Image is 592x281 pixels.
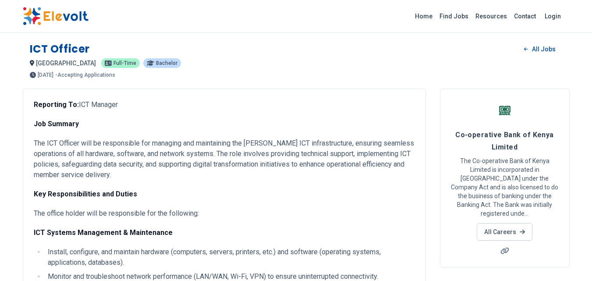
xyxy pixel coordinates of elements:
a: Login [539,7,566,25]
a: All Jobs [517,43,562,56]
a: Resources [472,9,510,23]
p: The Co-operative Bank of Kenya Limited is incorporated in [GEOGRAPHIC_DATA] under the Company Act... [451,157,559,218]
span: [DATE] [38,72,53,78]
img: Co-operative Bank of Kenya Limited [494,100,516,121]
span: [GEOGRAPHIC_DATA] [36,60,96,67]
span: Co-operative Bank of Kenya Limited [455,131,554,151]
strong: Job Summary [34,120,79,128]
h1: ICT Officer [30,42,90,56]
strong: Reporting To: [34,100,79,109]
span: Full-time [113,60,136,66]
img: Elevolt [23,7,89,25]
li: Install, configure, and maintain hardware (computers, servers, printers, etc.) and software (oper... [45,247,415,268]
p: ICT Manager [34,100,415,110]
p: The office holder will be responsible for the following: [34,208,415,219]
p: - Accepting Applications [55,72,115,78]
a: All Careers [477,223,532,241]
strong: Key Responsibilities and Duties [34,190,137,198]
strong: ICT Systems Management & Maintenance [34,228,173,237]
p: The ICT Officer will be responsible for managing and maintaining the [PERSON_NAME] ICT infrastruc... [34,138,415,180]
span: Bachelor [156,60,177,66]
a: Contact [510,9,539,23]
a: Find Jobs [436,9,472,23]
a: Home [411,9,436,23]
